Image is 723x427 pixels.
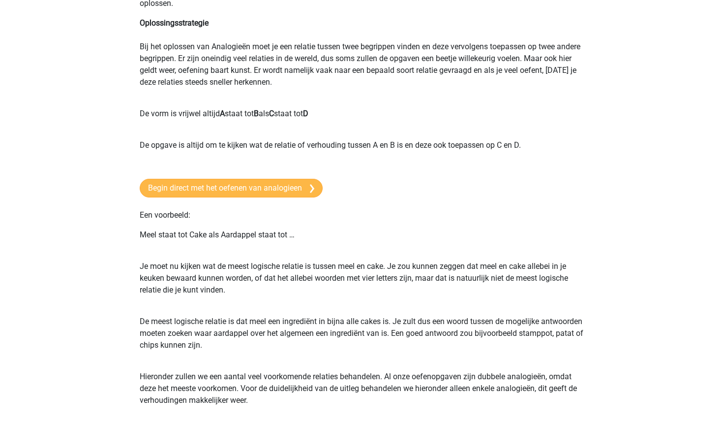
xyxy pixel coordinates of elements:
p: Meel staat tot Cake als Aardappel staat tot … [140,229,583,253]
b: A [220,109,225,118]
p: Bij het oplossen van Analogieën moet je een relatie tussen twee begrippen vinden en deze vervolge... [140,17,583,100]
b: D [303,109,308,118]
p: Je moet nu kijken wat de meest logische relatie is tussen meel en cake. Je zou kunnen zeggen dat ... [140,261,583,308]
a: Begin direct met het oefenen van analogieen [140,179,323,197]
b: C [269,109,274,118]
b: Oplossingsstrategie [140,18,209,28]
b: B [254,109,259,118]
p: De meest logische relatie is dat meel een ingrediënt in bijna alle cakes is. Je zult dus een woor... [140,316,583,363]
p: De vorm is vrijwel altijd staat tot als staat tot [140,108,583,131]
p: Hieronder zullen we een aantal veel voorkomende relaties behandelen. Al onze oefenopgaven zijn du... [140,371,583,418]
img: arrow-right.e5bd35279c78.svg [310,184,314,193]
p: Een voorbeeld: [140,209,583,221]
p: De opgave is altijd om te kijken wat de relatie of verhouding tussen A en B is en deze ook toepas... [140,139,583,163]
